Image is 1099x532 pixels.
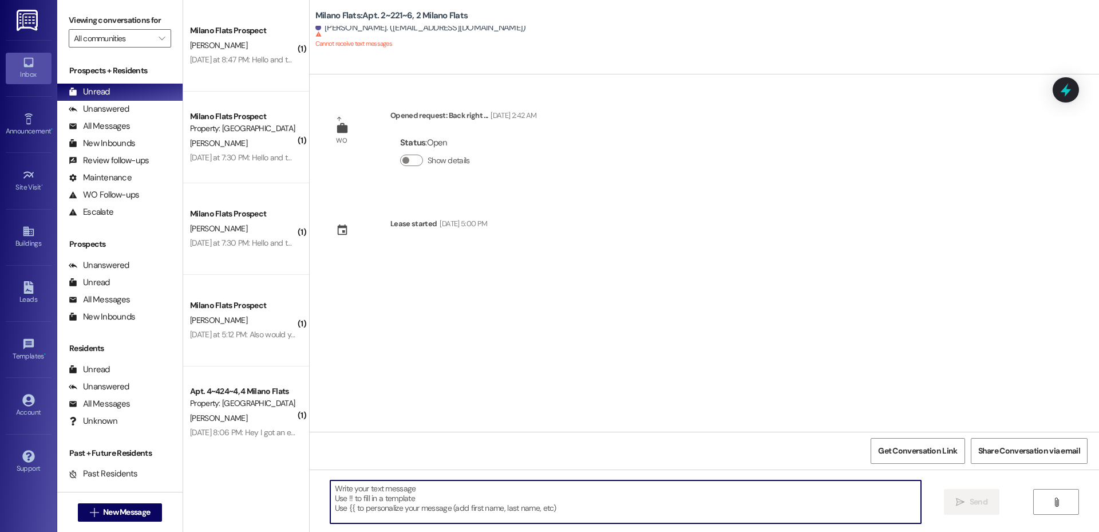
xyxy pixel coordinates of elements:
[6,222,52,253] a: Buildings
[970,496,987,508] span: Send
[69,415,117,427] div: Unknown
[69,398,130,410] div: All Messages
[6,165,52,196] a: Site Visit •
[69,189,139,201] div: WO Follow-ups
[190,111,296,123] div: Milano Flats Prospect
[315,31,392,48] sup: Cannot receive text messages
[315,22,526,34] div: [PERSON_NAME]. ([EMAIL_ADDRESS][DOMAIN_NAME])
[51,125,53,133] span: •
[57,65,183,77] div: Prospects + Residents
[190,25,296,37] div: Milano Flats Prospect
[1052,498,1061,507] i: 
[103,506,150,518] span: New Message
[6,391,52,421] a: Account
[190,397,296,409] div: Property: [GEOGRAPHIC_DATA] Flats
[190,40,247,50] span: [PERSON_NAME]
[69,137,135,149] div: New Inbounds
[69,172,132,184] div: Maintenance
[488,109,536,121] div: [DATE] 2:42 AM
[437,218,487,230] div: [DATE] 5:00 PM
[190,300,296,312] div: Milano Flats Prospect
[190,54,940,65] div: [DATE] at 8:47 PM: Hello and thank you for contacting Milano Flats. You have reached us after hou...
[6,447,52,478] a: Support
[74,29,153,48] input: All communities
[69,468,138,480] div: Past Residents
[971,438,1088,464] button: Share Conversation via email
[69,155,149,167] div: Review follow-ups
[956,498,964,507] i: 
[190,138,247,148] span: [PERSON_NAME]
[400,134,475,152] div: : Open
[57,238,183,250] div: Prospects
[69,294,130,306] div: All Messages
[878,445,957,457] span: Get Conversation Link
[190,238,940,248] div: [DATE] at 7:30 PM: Hello and thank you for contacting Milano Flats. You have reached us after hou...
[69,364,110,376] div: Unread
[978,445,1080,457] span: Share Conversation via email
[69,86,110,98] div: Unread
[6,334,52,365] a: Templates •
[190,152,940,163] div: [DATE] at 7:30 PM: Hello and thank you for contacting Milano Flats. You have reached us after hou...
[871,438,964,464] button: Get Conversation Link
[69,206,113,218] div: Escalate
[78,503,163,522] button: New Message
[41,182,43,190] span: •
[17,10,40,31] img: ResiDesk Logo
[69,277,110,289] div: Unread
[190,329,490,340] div: [DATE] at 5:12 PM: Also would you be able to tell me the mailing address for my apartment?
[400,137,426,148] b: Status
[69,11,171,29] label: Viewing conversations for
[190,427,662,438] div: [DATE] 8:06 PM: Hey I got an email saying I have an outstanding charge on my account preventing m...
[69,120,130,132] div: All Messages
[69,259,129,271] div: Unanswered
[336,135,347,147] div: WO
[44,350,46,358] span: •
[190,413,247,423] span: [PERSON_NAME]
[315,10,468,22] b: Milano Flats: Apt. 2~221~6, 2 Milano Flats
[159,34,165,43] i: 
[190,123,296,135] div: Property: [GEOGRAPHIC_DATA] Flats
[190,223,247,234] span: [PERSON_NAME]
[190,315,247,325] span: [PERSON_NAME]
[90,508,98,517] i: 
[944,489,999,515] button: Send
[190,208,296,220] div: Milano Flats Prospect
[390,109,536,125] div: Opened request: Back right ...
[390,218,437,230] div: Lease started
[6,53,52,84] a: Inbox
[428,155,470,167] label: Show details
[57,342,183,354] div: Residents
[69,381,129,393] div: Unanswered
[57,447,183,459] div: Past + Future Residents
[6,278,52,309] a: Leads
[69,311,135,323] div: New Inbounds
[190,385,296,397] div: Apt. 4~424~4, 4 Milano Flats
[69,103,129,115] div: Unanswered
